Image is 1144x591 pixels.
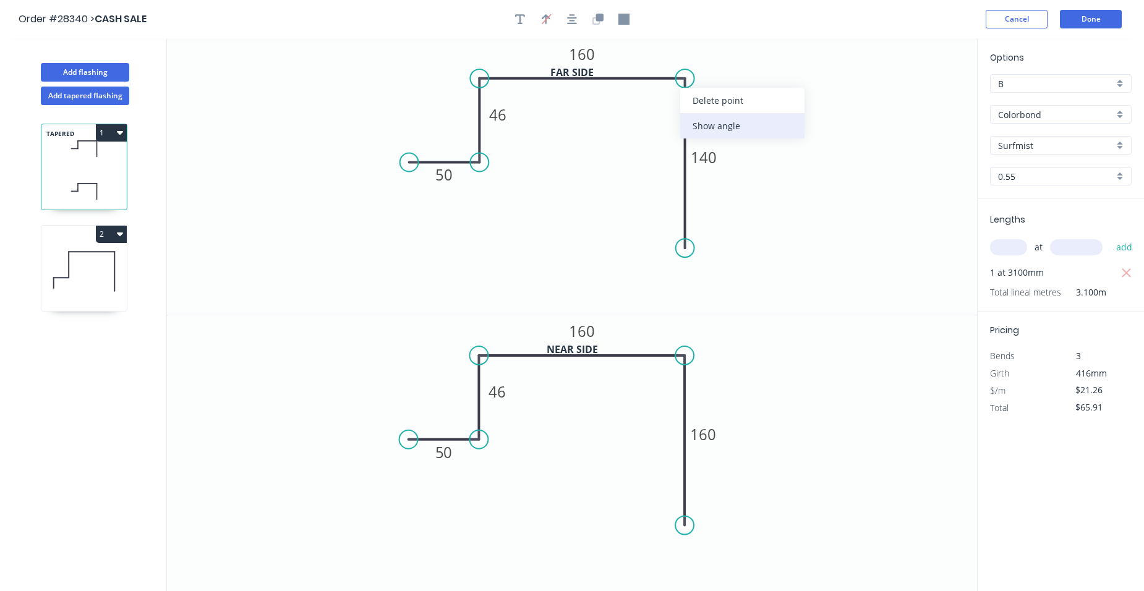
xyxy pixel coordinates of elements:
[96,124,127,142] button: 1
[998,108,1114,121] input: Material
[990,367,1009,379] span: Girth
[691,424,717,444] tspan: 160
[1035,239,1043,256] span: at
[435,164,453,185] tspan: 50
[570,321,595,341] tspan: 160
[1060,10,1122,28] button: Done
[990,264,1044,281] span: 1 at 3100mm
[990,284,1061,301] span: Total lineal metres
[167,38,977,315] svg: 0
[435,442,453,462] tspan: 50
[1076,350,1081,362] span: 3
[990,402,1009,414] span: Total
[489,104,506,125] tspan: 46
[95,12,147,26] span: CASH SALE
[1110,237,1139,258] button: add
[489,381,506,402] tspan: 46
[691,147,717,168] tspan: 140
[680,113,805,138] div: Show angle
[1061,284,1106,301] span: 3.100m
[41,87,129,105] button: Add tapered flashing
[990,324,1019,336] span: Pricing
[19,12,95,26] span: Order #28340 >
[96,226,127,243] button: 2
[990,213,1025,226] span: Lengths
[990,350,1015,362] span: Bends
[986,10,1048,28] button: Cancel
[990,385,1005,396] span: $/m
[569,44,595,64] tspan: 160
[998,170,1114,183] input: Thickness
[990,51,1024,64] span: Options
[998,139,1114,152] input: Colour
[998,77,1114,90] input: Price level
[41,63,129,82] button: Add flashing
[680,88,805,113] div: Delete point
[1076,367,1107,379] span: 416mm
